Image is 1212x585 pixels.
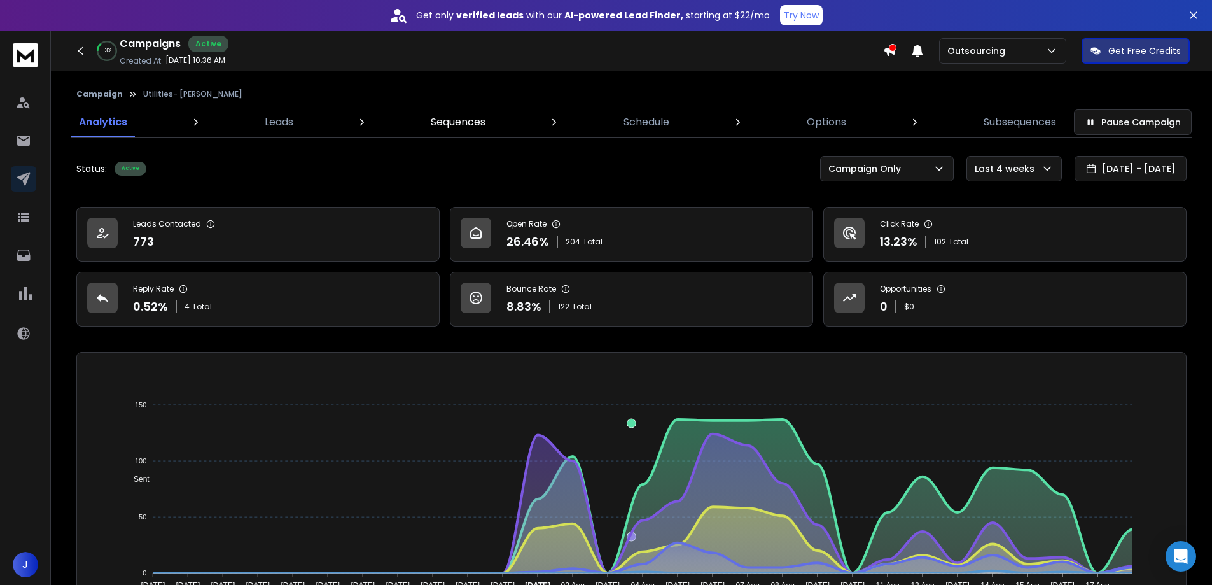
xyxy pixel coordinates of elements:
p: Campaign Only [828,162,906,175]
span: 204 [566,237,580,247]
a: Analytics [71,107,135,137]
span: Total [583,237,603,247]
p: Open Rate [506,219,547,229]
p: Subsequences [984,115,1056,130]
span: Total [949,237,968,247]
span: 4 [185,302,190,312]
strong: AI-powered Lead Finder, [564,9,683,22]
div: Active [188,36,228,52]
p: 8.83 % [506,298,541,316]
p: Get Free Credits [1108,45,1181,57]
span: 122 [558,302,569,312]
button: Campaign [76,89,123,99]
img: logo [13,43,38,67]
p: Reply Rate [133,284,174,294]
a: Reply Rate0.52%4Total [76,272,440,327]
a: Leads Contacted773 [76,207,440,262]
p: [DATE] 10:36 AM [165,55,225,66]
p: Last 4 weeks [975,162,1040,175]
p: Options [807,115,846,130]
p: Status: [76,162,107,175]
p: Created At: [120,56,163,66]
span: 102 [934,237,946,247]
a: Subsequences [976,107,1064,137]
button: Pause Campaign [1074,109,1192,135]
button: Get Free Credits [1082,38,1190,64]
a: Open Rate26.46%204Total [450,207,813,262]
p: Analytics [79,115,127,130]
p: Leads [265,115,293,130]
p: Try Now [784,9,819,22]
div: Open Intercom Messenger [1166,541,1196,572]
button: J [13,552,38,577]
span: Total [572,302,592,312]
p: 0 [880,298,888,316]
a: Options [799,107,854,137]
p: 13.23 % [880,233,917,251]
p: Schedule [623,115,669,130]
span: Sent [124,475,150,484]
a: Schedule [616,107,677,137]
p: Opportunities [880,284,931,294]
div: Active [115,162,146,176]
p: $ 0 [904,302,914,312]
p: Click Rate [880,219,919,229]
p: Utilities- [PERSON_NAME] [143,89,242,99]
tspan: 0 [143,569,146,577]
span: Total [192,302,212,312]
a: Opportunities0$0 [823,272,1187,327]
button: Try Now [780,5,823,25]
tspan: 50 [139,513,146,521]
strong: verified leads [456,9,524,22]
p: Bounce Rate [506,284,556,294]
tspan: 100 [135,457,146,465]
p: 13 % [103,47,111,55]
p: Leads Contacted [133,219,201,229]
a: Leads [257,107,301,137]
tspan: 150 [135,401,146,409]
p: Outsourcing [947,45,1010,57]
p: 0.52 % [133,298,168,316]
p: Sequences [431,115,485,130]
p: Get only with our starting at $22/mo [416,9,770,22]
p: 773 [133,233,154,251]
button: [DATE] - [DATE] [1075,156,1187,181]
a: Click Rate13.23%102Total [823,207,1187,262]
h1: Campaigns [120,36,181,52]
a: Sequences [423,107,493,137]
a: Bounce Rate8.83%122Total [450,272,813,327]
p: 26.46 % [506,233,549,251]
